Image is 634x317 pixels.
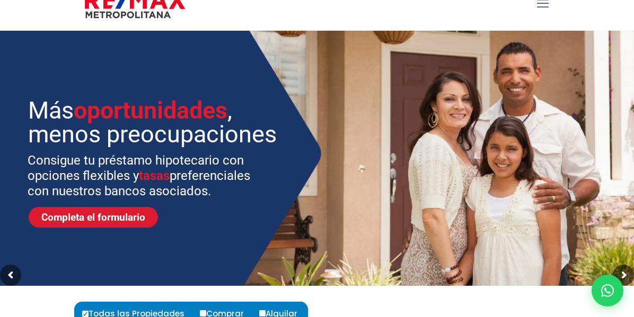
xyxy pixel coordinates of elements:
span: oportunidades [74,96,227,124]
input: Comprar [200,310,206,316]
input: Alquilar [259,310,266,316]
sr7-txt: Consigue tu préstamo hipotecario con opciones flexibles y preferenciales con nuestros bancos asoc... [28,153,262,199]
input: Todas las Propiedades [82,311,89,317]
span: tasas [139,168,170,183]
a: Completa el formulario [29,207,158,228]
sr7-txt: Más , menos preocupaciones [28,98,283,146]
